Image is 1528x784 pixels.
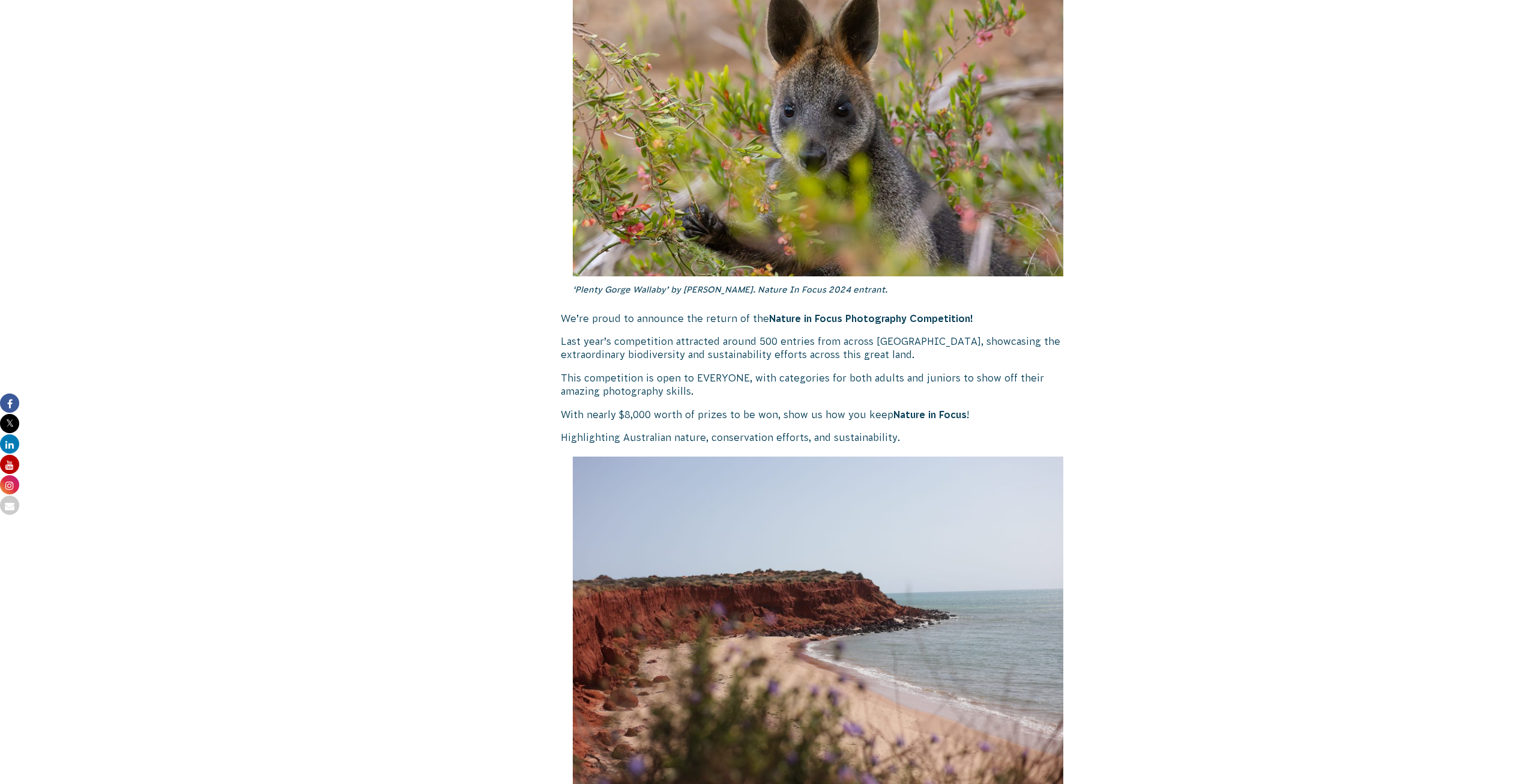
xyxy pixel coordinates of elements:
p: With nearly $8,000 worth of prizes to be won, show us how you keep ! [561,408,1076,421]
strong: Nature in Focus [893,409,967,420]
p: We’re proud to announce the return of the [561,312,1076,325]
p: Highlighting Australian nature, conservation efforts, and sustainability. [561,431,1076,444]
p: Last year’s competition attracted around 500 entries from across [GEOGRAPHIC_DATA], showcasing th... [561,335,1076,362]
p: This competition is open to EVERYONE, with categories for both adults and juniors to show off the... [561,371,1076,398]
em: ‘Plenty Gorge Wallaby’ by [PERSON_NAME]. Nature In Focus 2024 entrant. [573,285,887,294]
strong: Nature in Focus Photography Competition! [769,313,973,324]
